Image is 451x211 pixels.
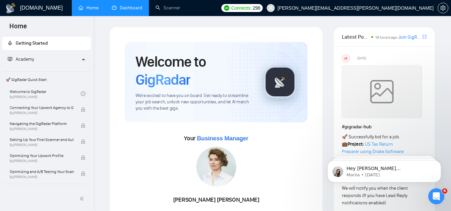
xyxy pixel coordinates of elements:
[398,34,421,41] a: Join GigRadar Slack Community
[156,5,180,11] a: searchScanner
[112,5,142,11] a: dashboardDashboard
[10,159,74,163] span: By [PERSON_NAME]
[16,56,34,62] span: Academy
[81,91,85,96] span: check-circle
[3,185,90,199] span: 👑 Agency Success with GigRadar
[10,86,81,101] a: Welcome to GigRadarBy[PERSON_NAME]
[10,111,74,115] span: By [PERSON_NAME]
[317,146,451,193] iframe: Intercom notifications message
[78,5,98,11] a: homeHome
[136,93,253,112] span: We're excited to have you on board. Get ready to streamline your job search, unlock new opportuni...
[423,34,427,39] span: export
[8,41,12,45] span: rocket
[136,53,253,89] h1: Welcome to
[263,65,297,99] img: gigradar-logo.png
[348,141,364,147] strong: Project:
[81,139,85,144] span: lock
[423,34,427,40] a: export
[438,5,448,11] a: setting
[79,195,86,202] span: double-left
[342,33,369,41] span: Latest Posts from the GigRadar Community
[438,5,448,11] span: setting
[196,147,236,187] img: 1716501532812-19.jpg
[10,104,74,111] span: Connecting Your Upwork Agency to GigRadar
[375,35,398,40] span: 18 hours ago
[167,194,266,206] div: [PERSON_NAME] [PERSON_NAME]
[81,171,85,176] span: lock
[231,4,251,12] span: Connects:
[357,55,366,61] span: [DATE]
[10,127,74,131] span: By [PERSON_NAME]
[8,56,34,62] span: Academy
[5,3,16,14] img: logo
[81,123,85,128] span: lock
[81,107,85,112] span: lock
[253,4,260,12] span: 298
[10,120,74,127] span: Navigating the GigRadar Platform
[136,71,190,89] span: GigRadar
[342,141,404,154] a: US Tax Return Preparer using Drake Software
[10,175,74,179] span: By [PERSON_NAME]
[16,40,48,46] span: Getting Started
[3,73,90,86] span: 🚀 GigRadar Quick Start
[4,21,32,35] span: Home
[81,155,85,160] span: lock
[197,135,248,142] span: Business Manager
[8,57,12,61] span: fund-projection-screen
[442,188,447,194] span: 6
[10,136,74,143] span: Setting Up Your First Scanner and Auto-Bidder
[342,123,427,131] h1: # gigradar-hub
[342,65,422,118] img: weqQh+iSagEgQAAAABJRU5ErkJggg==
[224,5,229,11] img: upwork-logo.png
[268,6,273,10] span: user
[428,188,444,204] iframe: Intercom live chat
[438,3,448,13] button: setting
[342,55,350,62] div: US
[2,37,91,50] li: Getting Started
[10,152,74,159] span: Optimizing Your Upwork Profile
[184,135,248,142] span: Your
[10,143,74,147] span: By [PERSON_NAME]
[10,168,74,175] span: Optimizing and A/B Testing Your Scanner for Better Results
